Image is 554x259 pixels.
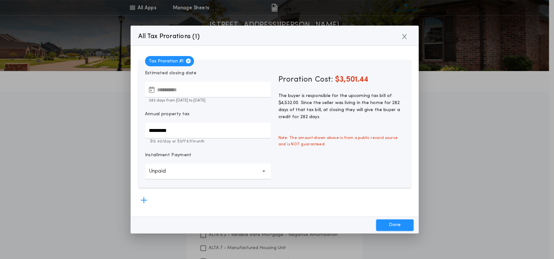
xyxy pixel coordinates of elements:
[145,123,271,138] input: Annual property tax
[145,56,194,66] span: Tax Proration # 1
[145,139,271,144] p: $12.42 /day or $377.67 /month
[145,152,192,158] p: Installment Payment
[138,31,200,42] p: All Tax Prorations ( )
[145,164,271,179] button: Unpaid
[145,70,271,77] p: Estimated closing date
[335,76,368,84] span: $3,501.44
[315,76,333,84] span: Cost:
[278,93,400,119] span: The buyer is responsible for the upcoming tax bill of $4,532.00. Since the seller was living in t...
[149,167,176,175] p: Unpaid
[145,111,190,117] p: Annual property tax
[278,75,312,85] span: Proration
[195,34,197,40] span: 1
[145,98,271,103] p: 282 days from [DATE] to [DATE]
[275,131,408,151] span: Note: The amount shown above is from a public record source and is NOT guaranteed.
[376,219,413,231] button: Done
